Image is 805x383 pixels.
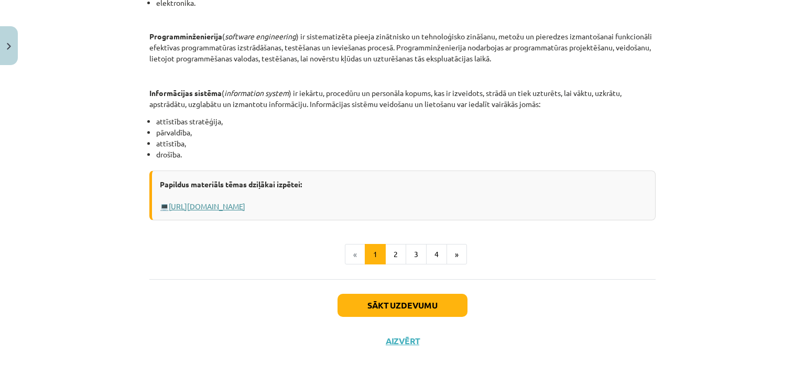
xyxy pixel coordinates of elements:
button: 1 [365,244,386,265]
button: 3 [406,244,427,265]
li: drošība. [156,149,656,160]
a: [URL][DOMAIN_NAME] [169,201,245,211]
button: Aizvērt [383,336,422,346]
li: attīstības stratēģija, [156,116,656,127]
nav: Page navigation example [149,244,656,265]
em: information system [224,88,289,98]
strong: Informācijas sistēma [149,88,222,98]
li: attīstība, [156,138,656,149]
li: pārvaldība, [156,127,656,138]
button: » [447,244,467,265]
strong: Papildus materiāls tēmas dziļākai izpētei: [160,179,302,189]
button: Sākt uzdevumu [338,294,467,317]
p: ( ) ir sistematizēta pieeja zinātnisko un tehnoloģisko zināšanu, metožu un pieredzes izmantošanai... [149,31,656,64]
p: ( ) ir iekārtu, procedūru un personāla kopums, kas ir izveidots, strādā un tiek uzturēts, lai vāk... [149,88,656,110]
strong: Programminženierija [149,31,222,41]
button: 2 [385,244,406,265]
em: software engineering [225,31,296,41]
div: 💻 [149,171,656,220]
button: 4 [426,244,447,265]
img: icon-close-lesson-0947bae3869378f0d4975bcd49f059093ad1ed9edebbc8119c70593378902aed.svg [7,43,11,50]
